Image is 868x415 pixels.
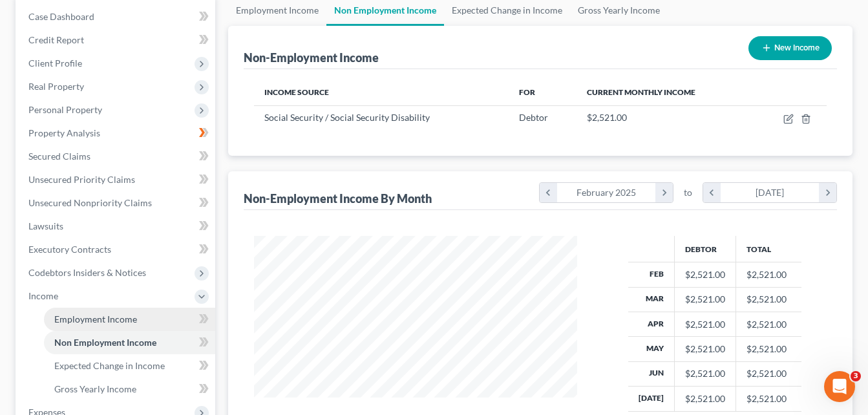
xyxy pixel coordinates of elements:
[28,197,152,208] span: Unsecured Nonpriority Claims
[54,337,156,348] span: Non Employment Income
[628,361,675,386] th: Jun
[18,5,215,28] a: Case Dashboard
[28,127,100,138] span: Property Analysis
[18,145,215,168] a: Secured Claims
[18,191,215,215] a: Unsecured Nonpriority Claims
[685,293,725,306] div: $2,521.00
[587,112,627,123] span: $2,521.00
[18,238,215,261] a: Executory Contracts
[736,312,801,336] td: $2,521.00
[519,87,535,97] span: For
[685,392,725,405] div: $2,521.00
[18,122,215,145] a: Property Analysis
[685,367,725,380] div: $2,521.00
[674,236,736,262] th: Debtor
[736,236,801,262] th: Total
[819,183,836,202] i: chevron_right
[736,287,801,312] td: $2,521.00
[44,354,215,378] a: Expected Change in Income
[628,312,675,336] th: Apr
[244,191,432,206] div: Non-Employment Income By Month
[44,378,215,401] a: Gross Yearly Income
[628,337,675,361] th: May
[628,287,675,312] th: Mar
[28,104,102,115] span: Personal Property
[54,314,137,325] span: Employment Income
[54,360,165,371] span: Expected Change in Income
[628,262,675,287] th: Feb
[736,337,801,361] td: $2,521.00
[18,28,215,52] a: Credit Report
[244,50,379,65] div: Non-Employment Income
[28,244,111,255] span: Executory Contracts
[264,87,329,97] span: Income Source
[587,87,695,97] span: Current Monthly Income
[685,343,725,356] div: $2,521.00
[721,183,820,202] div: [DATE]
[28,220,63,231] span: Lawsuits
[628,387,675,411] th: [DATE]
[44,331,215,354] a: Non Employment Income
[824,371,855,402] iframe: Intercom live chat
[736,262,801,287] td: $2,521.00
[519,112,548,123] span: Debtor
[28,58,82,69] span: Client Profile
[28,290,58,301] span: Income
[736,387,801,411] td: $2,521.00
[28,174,135,185] span: Unsecured Priority Claims
[851,371,861,381] span: 3
[54,383,136,394] span: Gross Yearly Income
[44,308,215,331] a: Employment Income
[684,186,692,199] span: to
[28,81,84,92] span: Real Property
[18,168,215,191] a: Unsecured Priority Claims
[685,268,725,281] div: $2,521.00
[685,318,725,331] div: $2,521.00
[748,36,832,60] button: New Income
[655,183,673,202] i: chevron_right
[557,183,656,202] div: February 2025
[28,267,146,278] span: Codebtors Insiders & Notices
[28,11,94,22] span: Case Dashboard
[18,215,215,238] a: Lawsuits
[264,112,430,123] span: Social Security / Social Security Disability
[703,183,721,202] i: chevron_left
[736,361,801,386] td: $2,521.00
[540,183,557,202] i: chevron_left
[28,151,90,162] span: Secured Claims
[28,34,84,45] span: Credit Report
